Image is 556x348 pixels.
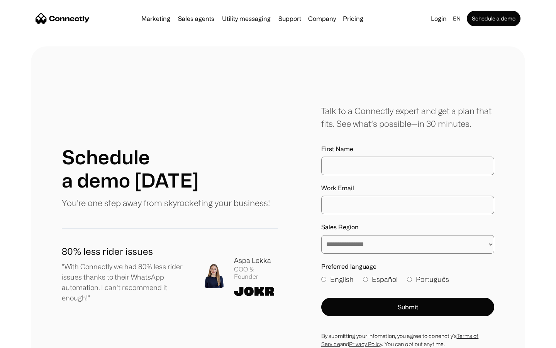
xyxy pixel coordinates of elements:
label: English [321,274,354,285]
a: Sales agents [175,15,217,22]
div: COO & Founder [234,266,278,280]
div: Aspa Lekka [234,255,278,266]
aside: Language selected: English [8,334,46,345]
label: Work Email [321,184,494,192]
h1: Schedule a demo [DATE] [62,145,199,192]
label: Preferred language [321,263,494,270]
input: Português [407,277,412,282]
div: en [453,13,461,24]
p: "With Connectly we had 80% less rider issues thanks to their WhatsApp automation. I can't recomme... [62,261,189,303]
p: You're one step away from skyrocketing your business! [62,196,270,209]
a: Support [275,15,304,22]
a: Pricing [340,15,366,22]
a: Login [428,13,450,24]
input: English [321,277,326,282]
label: Sales Region [321,223,494,231]
div: en [450,13,465,24]
input: Español [363,277,368,282]
label: First Name [321,145,494,153]
ul: Language list [15,334,46,345]
a: Schedule a demo [467,11,520,26]
a: home [36,13,90,24]
a: Privacy Policy [349,341,382,347]
button: Submit [321,298,494,316]
a: Utility messaging [219,15,274,22]
div: Company [308,13,336,24]
h1: 80% less rider issues [62,244,189,258]
div: Talk to a Connectly expert and get a plan that fits. See what’s possible—in 30 minutes. [321,104,494,130]
label: Português [407,274,449,285]
a: Terms of Service [321,333,478,347]
div: Company [306,13,338,24]
a: Marketing [138,15,173,22]
div: By submitting your infomation, you agree to conenctly’s and . You can opt out anytime. [321,332,494,348]
label: Español [363,274,398,285]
